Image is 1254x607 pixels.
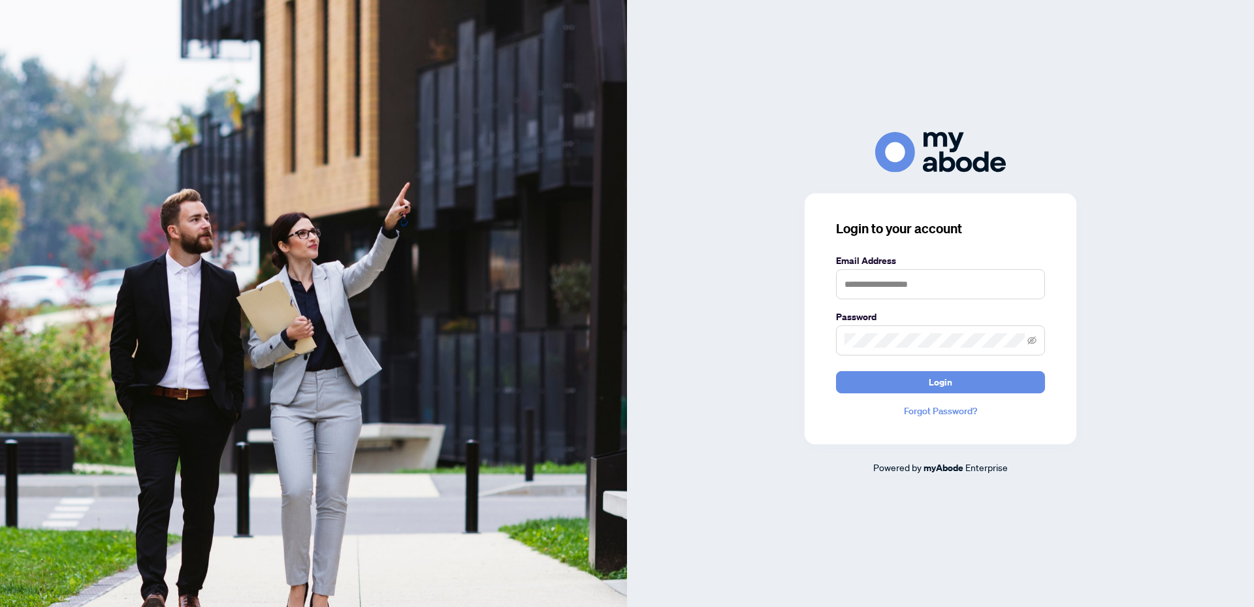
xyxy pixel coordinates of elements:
span: Powered by [873,461,922,473]
span: Login [929,372,952,393]
label: Password [836,310,1045,324]
span: eye-invisible [1027,336,1037,345]
img: ma-logo [875,132,1006,172]
a: myAbode [924,461,963,475]
button: Login [836,371,1045,393]
a: Forgot Password? [836,404,1045,418]
label: Email Address [836,254,1045,268]
span: Enterprise [965,461,1008,473]
h3: Login to your account [836,220,1045,238]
